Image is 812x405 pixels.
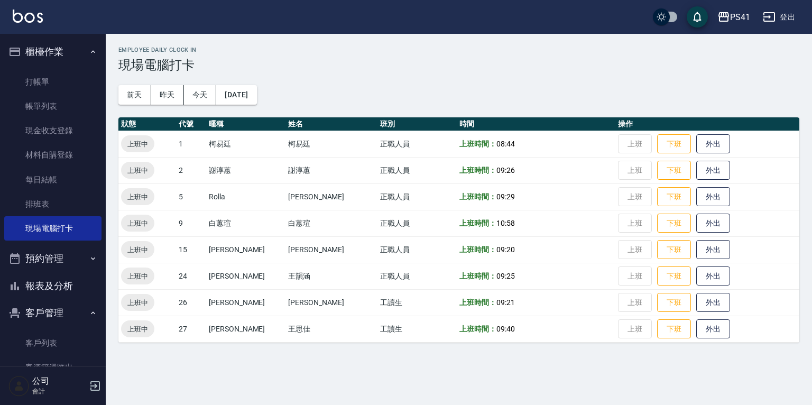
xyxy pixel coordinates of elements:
button: 外出 [696,240,730,260]
span: 09:29 [496,192,515,201]
button: 外出 [696,161,730,180]
b: 上班時間： [459,298,496,307]
td: 2 [176,157,206,183]
td: 工讀生 [377,316,457,342]
span: 上班中 [121,324,154,335]
a: 每日結帳 [4,168,101,192]
span: 09:26 [496,166,515,174]
td: 5 [176,183,206,210]
button: 客戶管理 [4,299,101,327]
a: 客資篩選匯出 [4,355,101,380]
td: [PERSON_NAME] [285,183,377,210]
a: 打帳單 [4,70,101,94]
th: 暱稱 [206,117,285,131]
button: 下班 [657,319,691,339]
span: 上班中 [121,244,154,255]
td: [PERSON_NAME] [206,263,285,289]
button: 外出 [696,266,730,286]
td: 正職人員 [377,157,457,183]
b: 上班時間： [459,272,496,280]
b: 上班時間： [459,192,496,201]
button: 前天 [118,85,151,105]
td: 柯易廷 [285,131,377,157]
button: 報表及分析 [4,272,101,300]
b: 上班時間： [459,325,496,333]
td: 謝淳蕙 [206,157,285,183]
span: 上班中 [121,191,154,202]
button: 今天 [184,85,217,105]
td: 正職人員 [377,210,457,236]
b: 上班時間： [459,245,496,254]
span: 09:20 [496,245,515,254]
td: 王思佳 [285,316,377,342]
button: 外出 [696,134,730,154]
td: [PERSON_NAME] [206,316,285,342]
span: 上班中 [121,271,154,282]
img: Person [8,375,30,397]
h2: Employee Daily Clock In [118,47,799,53]
td: 白蕙瑄 [206,210,285,236]
button: 下班 [657,214,691,233]
button: 外出 [696,293,730,312]
button: 下班 [657,266,691,286]
a: 客戶列表 [4,331,101,355]
a: 帳單列表 [4,94,101,118]
div: PS41 [730,11,750,24]
button: 下班 [657,240,691,260]
td: 26 [176,289,206,316]
span: 09:40 [496,325,515,333]
button: [DATE] [216,85,256,105]
td: 工讀生 [377,289,457,316]
td: 正職人員 [377,236,457,263]
span: 上班中 [121,297,154,308]
th: 操作 [615,117,799,131]
b: 上班時間： [459,140,496,148]
th: 代號 [176,117,206,131]
td: 白蕙瑄 [285,210,377,236]
td: 9 [176,210,206,236]
button: save [687,6,708,27]
a: 排班表 [4,192,101,216]
td: 正職人員 [377,263,457,289]
td: 15 [176,236,206,263]
a: 材料自購登錄 [4,143,101,167]
th: 班別 [377,117,457,131]
span: 上班中 [121,165,154,176]
span: 上班中 [121,139,154,150]
span: 09:25 [496,272,515,280]
button: 下班 [657,134,691,154]
button: 下班 [657,187,691,207]
a: 現場電腦打卡 [4,216,101,241]
img: Logo [13,10,43,23]
button: 預約管理 [4,245,101,272]
button: 登出 [759,7,799,27]
span: 10:58 [496,219,515,227]
a: 現金收支登錄 [4,118,101,143]
th: 姓名 [285,117,377,131]
h3: 現場電腦打卡 [118,58,799,72]
td: 王韻涵 [285,263,377,289]
td: [PERSON_NAME] [285,289,377,316]
td: [PERSON_NAME] [285,236,377,263]
button: PS41 [713,6,754,28]
button: 下班 [657,161,691,180]
h5: 公司 [32,376,86,386]
th: 狀態 [118,117,176,131]
b: 上班時間： [459,166,496,174]
td: 27 [176,316,206,342]
button: 下班 [657,293,691,312]
td: [PERSON_NAME] [206,236,285,263]
td: Rolla [206,183,285,210]
th: 時間 [457,117,615,131]
p: 會計 [32,386,86,396]
button: 昨天 [151,85,184,105]
b: 上班時間： [459,219,496,227]
td: 1 [176,131,206,157]
span: 09:21 [496,298,515,307]
button: 外出 [696,214,730,233]
button: 外出 [696,187,730,207]
td: 柯易廷 [206,131,285,157]
td: 正職人員 [377,131,457,157]
td: 正職人員 [377,183,457,210]
button: 外出 [696,319,730,339]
